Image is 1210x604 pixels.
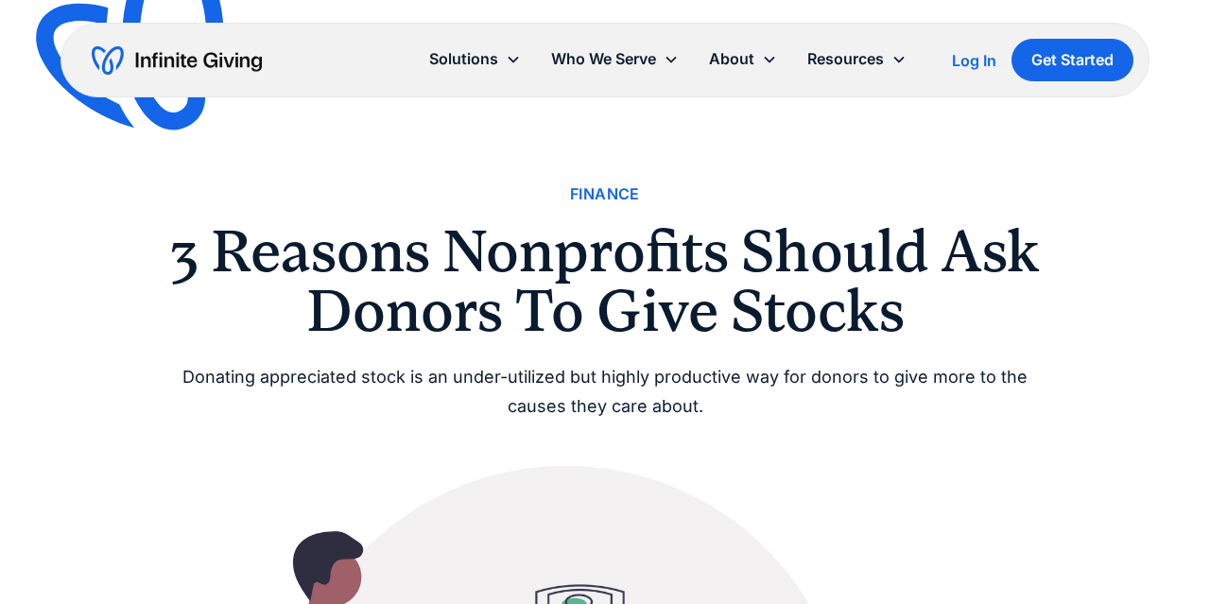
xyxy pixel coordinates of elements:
div: Solutions [429,46,498,72]
a: home [92,45,262,76]
a: Finance [570,181,640,207]
div: Who We Serve [536,39,694,79]
a: Log In [952,49,996,72]
div: About [694,39,792,79]
a: Get Started [1011,39,1133,81]
div: Resources [807,46,884,72]
div: Resources [792,39,922,79]
div: About [709,46,754,72]
h1: 3 Reasons Nonprofits Should Ask Donors To Give Stocks [151,222,1059,340]
div: Donating appreciated stock is an under-utilized but highly productive way for donors to give more... [151,363,1059,421]
div: Log In [952,53,996,68]
div: Solutions [414,39,536,79]
div: Who We Serve [551,46,656,72]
